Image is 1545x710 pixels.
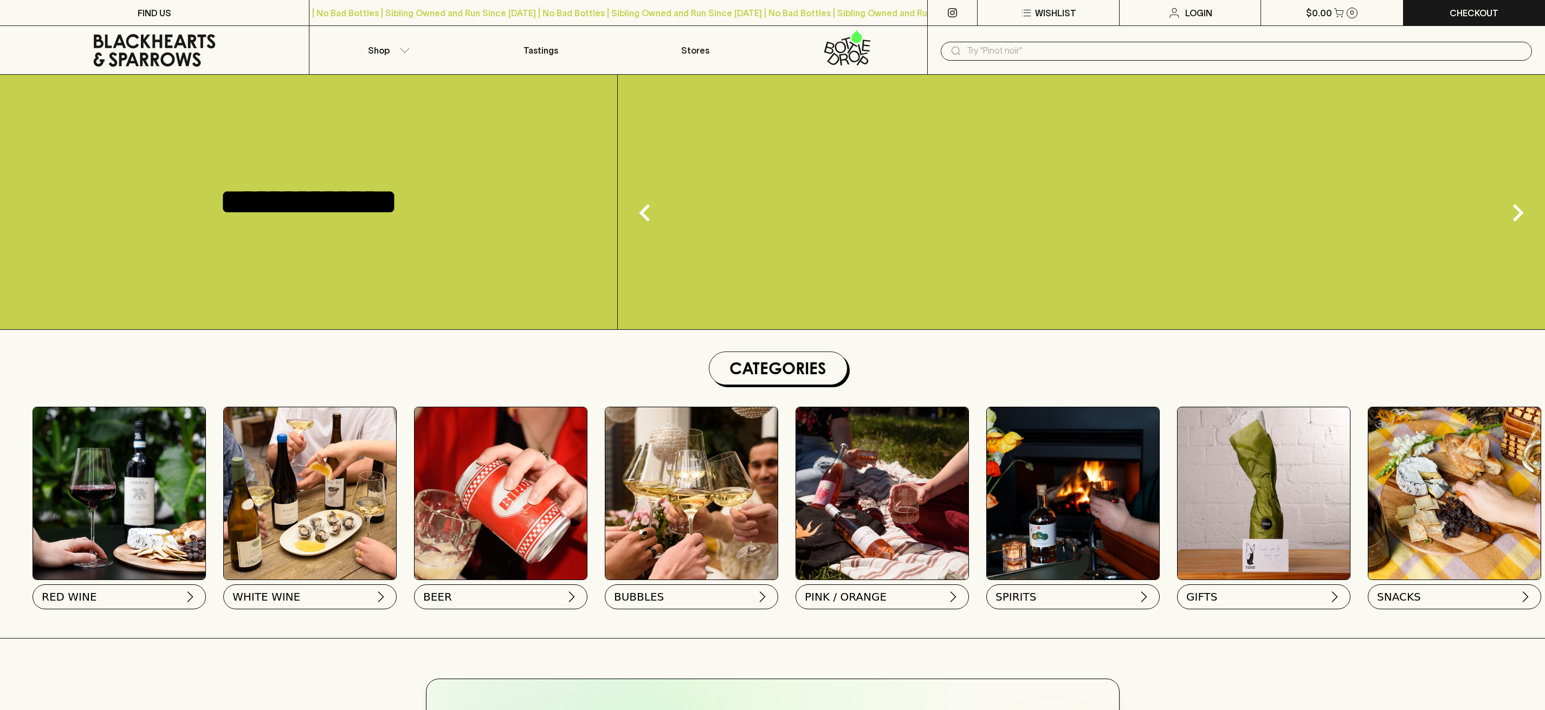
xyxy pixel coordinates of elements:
[1178,407,1350,579] img: GIFT WRA-16 1
[605,407,778,579] img: 2022_Festive_Campaign_INSTA-16 1
[374,590,387,603] img: chevron-right.svg
[1350,10,1354,16] p: 0
[987,407,1159,579] img: gospel_collab-2 1
[42,589,97,604] span: RED WINE
[1035,6,1076,19] p: Wishlist
[523,44,558,57] p: Tastings
[224,407,396,579] img: optimise
[805,589,887,604] span: PINK / ORANGE
[714,356,843,380] h1: Categories
[681,44,709,57] p: Stores
[756,590,769,603] img: chevron-right.svg
[796,407,968,579] img: gospel_collab-2 1
[1368,584,1541,609] button: SNACKS
[414,584,587,609] button: BEER
[138,6,171,19] p: FIND US
[995,589,1036,604] span: SPIRITS
[565,590,578,603] img: chevron-right.svg
[796,584,969,609] button: PINK / ORANGE
[1137,590,1150,603] img: chevron-right.svg
[223,584,397,609] button: WHITE WINE
[947,590,960,603] img: chevron-right.svg
[1186,589,1217,604] span: GIFTS
[1368,407,1541,579] img: Bottle-Drop 1
[623,191,667,235] button: Previous
[618,26,773,74] a: Stores
[33,584,206,609] button: RED WINE
[1177,584,1350,609] button: GIFTS
[605,584,778,609] button: BUBBLES
[1185,6,1212,19] p: Login
[986,584,1160,609] button: SPIRITS
[967,42,1523,60] input: Try "Pinot noir"
[1496,191,1540,235] button: Next
[464,26,618,74] a: Tastings
[415,407,587,579] img: BIRRA_GOOD-TIMES_INSTA-2 1/optimise?auth=Mjk3MjY0ODMzMw__
[368,44,390,57] p: Shop
[1306,6,1332,19] p: $0.00
[614,589,664,604] span: BUBBLES
[1450,6,1498,19] p: Checkout
[423,589,452,604] span: BEER
[232,589,300,604] span: WHITE WINE
[33,407,205,579] img: Red Wine Tasting
[309,26,464,74] button: Shop
[1377,589,1421,604] span: SNACKS
[1519,590,1532,603] img: chevron-right.svg
[184,590,197,603] img: chevron-right.svg
[1328,590,1341,603] img: chevron-right.svg
[618,75,1545,329] img: gif;base64,R0lGODlhAQABAAAAACH5BAEKAAEALAAAAAABAAEAAAICTAEAOw==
